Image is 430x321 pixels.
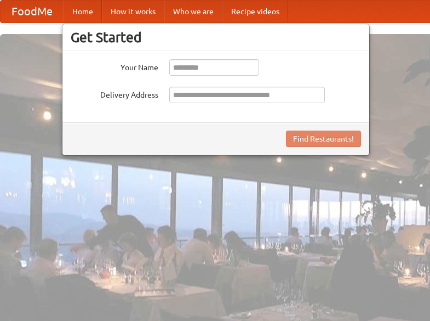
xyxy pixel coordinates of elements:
[286,131,361,147] button: Find Restaurants!
[71,59,158,73] label: Your Name
[64,1,102,22] a: Home
[164,1,222,22] a: Who we are
[71,87,158,100] label: Delivery Address
[222,1,288,22] a: Recipe videos
[71,29,361,46] h3: Get Started
[1,1,64,22] a: FoodMe
[102,1,164,22] a: How it works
